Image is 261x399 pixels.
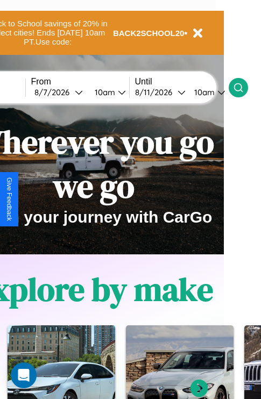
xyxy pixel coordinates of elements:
div: 10am [89,87,118,97]
button: 10am [86,87,129,98]
div: 8 / 7 / 2026 [34,87,75,97]
button: 10am [186,87,229,98]
button: 8/7/2026 [31,87,86,98]
label: From [31,77,129,87]
div: Open Intercom Messenger [11,362,37,388]
label: Until [135,77,229,87]
div: 8 / 11 / 2026 [135,87,178,97]
b: BACK2SCHOOL20 [113,28,185,38]
div: Give Feedback [5,177,13,221]
div: 10am [189,87,217,97]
